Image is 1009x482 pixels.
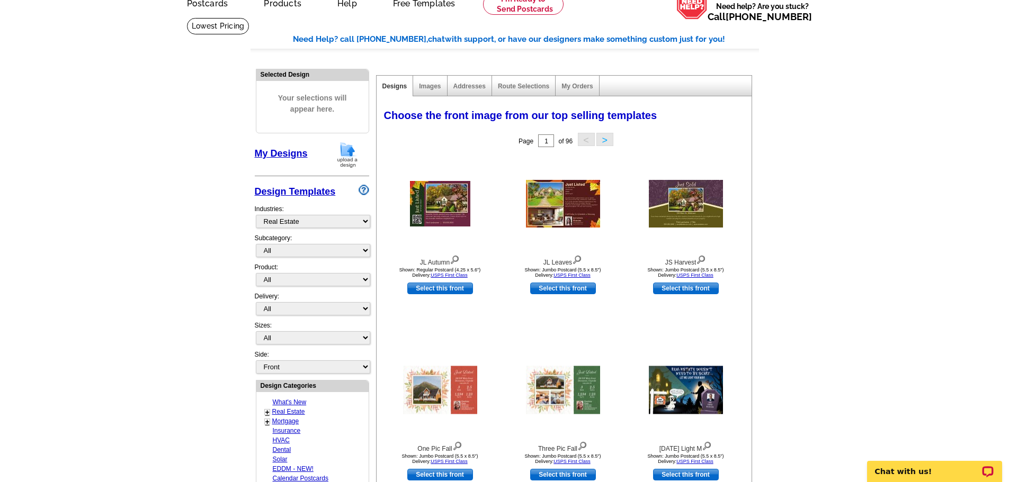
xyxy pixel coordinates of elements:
[526,180,600,228] img: JL Leaves
[293,33,759,46] div: Need Help? call [PHONE_NUMBER], with support, or have our designers make something custom just fo...
[578,133,595,146] button: <
[431,272,468,278] a: USPS First Class
[382,267,498,278] div: Shown: Regular Postcard (4.25 x 5.6") Delivery:
[255,350,369,375] div: Side:
[708,1,817,22] span: Need help? Are you stuck?
[653,283,719,294] a: use this design
[498,83,549,90] a: Route Selections
[676,459,713,464] a: USPS First Class
[273,475,328,482] a: Calendar Postcards
[649,180,723,228] img: JS Harvest
[561,83,593,90] a: My Orders
[265,408,270,416] a: +
[272,408,305,415] a: Real Estate
[273,436,290,444] a: HVAC
[553,272,591,278] a: USPS First Class
[553,459,591,464] a: USPS First Class
[273,398,307,406] a: What's New
[255,199,369,233] div: Industries:
[628,267,744,278] div: Shown: Jumbo Postcard (5.5 x 8.5") Delivery:
[452,439,462,451] img: view design details
[526,366,600,414] img: Three Pic Fall
[255,186,336,197] a: Design Templates
[419,83,441,90] a: Images
[256,380,369,390] div: Design Categories
[273,427,301,434] a: Insurance
[431,459,468,464] a: USPS First Class
[653,469,719,480] a: use this design
[505,439,621,453] div: Three Pic Fall
[505,267,621,278] div: Shown: Jumbo Postcard (5.5 x 8.5") Delivery:
[273,465,314,472] a: EDDM - NEW!
[628,453,744,464] div: Shown: Jumbo Postcard (5.5 x 8.5") Delivery:
[255,262,369,292] div: Product:
[428,34,445,44] span: chat
[264,82,361,125] span: Your selections will appear here.
[577,439,587,451] img: view design details
[384,110,657,121] span: Choose the front image from our top selling templates
[450,253,460,265] img: view design details
[382,439,498,453] div: One Pic Fall
[860,449,1009,482] iframe: LiveChat chat widget
[273,456,288,463] a: Solar
[359,185,369,195] img: design-wizard-help-icon.png
[382,453,498,464] div: Shown: Jumbo Postcard (5.5 x 8.5") Delivery:
[407,283,473,294] a: use this design
[265,417,270,426] a: +
[272,417,299,425] a: Mortgage
[708,11,812,22] span: Call
[530,283,596,294] a: use this design
[273,446,291,453] a: Dental
[596,133,613,146] button: >
[403,366,477,414] img: One Pic Fall
[530,469,596,480] a: use this design
[255,292,369,321] div: Delivery:
[334,141,361,168] img: upload-design
[702,439,712,451] img: view design details
[255,233,369,262] div: Subcategory:
[255,321,369,350] div: Sizes:
[382,83,407,90] a: Designs
[676,272,713,278] a: USPS First Class
[726,11,812,22] a: [PHONE_NUMBER]
[696,253,706,265] img: view design details
[572,253,582,265] img: view design details
[382,253,498,267] div: JL Autumn
[628,253,744,267] div: JS Harvest
[255,148,308,159] a: My Designs
[453,83,486,90] a: Addresses
[505,453,621,464] div: Shown: Jumbo Postcard (5.5 x 8.5") Delivery:
[407,469,473,480] a: use this design
[505,253,621,267] div: JL Leaves
[256,69,369,79] div: Selected Design
[410,181,470,226] img: JL Autumn
[519,138,533,145] span: Page
[628,439,744,453] div: [DATE] Light M
[558,138,573,145] span: of 96
[649,366,723,414] img: Halloween Light M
